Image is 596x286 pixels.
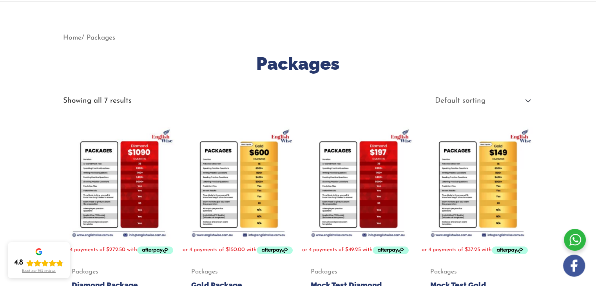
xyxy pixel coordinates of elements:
[183,127,294,239] img: Gold Package
[191,268,285,276] span: Packages
[422,127,533,239] img: Mock Test Gold
[311,268,404,276] span: Packages
[22,269,56,273] div: Read our 723 reviews
[63,127,175,239] img: Diamond Package
[63,97,132,105] p: Showing all 7 results
[429,94,533,109] select: Shop order
[14,258,23,268] div: 4.8
[63,51,533,76] h1: Packages
[563,255,585,277] img: white-facebook.png
[63,34,82,41] a: Home
[430,268,524,276] span: Packages
[302,127,414,239] img: Mock Test Diamond
[14,258,63,268] div: Rating: 4.8 out of 5
[63,31,533,44] nav: Breadcrumb
[72,268,165,276] span: Packages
